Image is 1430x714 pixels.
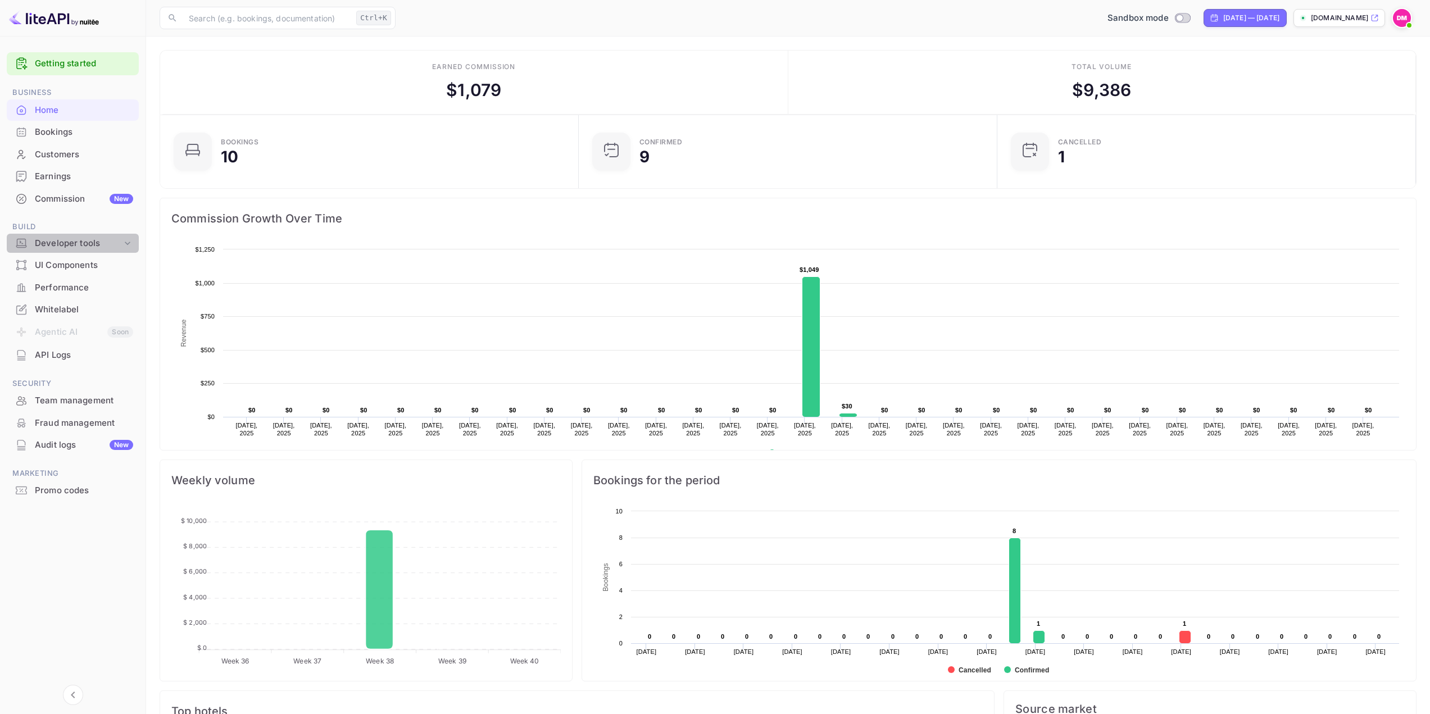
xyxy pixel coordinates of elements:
tspan: $ 4,000 [183,593,207,601]
text: $0 [583,407,591,413]
div: Developer tools [7,234,139,253]
a: Earnings [7,166,139,187]
div: Home [7,99,139,121]
text: [DATE], 2025 [1092,422,1114,436]
text: $0 [509,407,516,413]
text: $0 [546,407,553,413]
text: 1 [1037,620,1040,627]
text: 10 [615,508,623,515]
div: Total volume [1072,62,1132,72]
text: [DATE], 2025 [980,422,1002,436]
text: $0 [881,407,888,413]
text: [DATE], 2025 [794,422,816,436]
text: [DATE] [1171,648,1191,655]
text: [DATE] [1220,648,1240,655]
text: [DATE], 2025 [1166,422,1188,436]
text: 0 [672,633,675,640]
text: Revenue [180,319,188,347]
text: [DATE] [1123,648,1143,655]
text: [DATE], 2025 [1241,422,1263,436]
span: Marketing [7,467,139,480]
text: $0 [1328,407,1335,413]
text: [DATE], 2025 [1352,422,1374,436]
div: Switch to Production mode [1103,12,1195,25]
div: Audit logsNew [7,434,139,456]
text: $0 [1253,407,1260,413]
div: New [110,440,133,450]
div: Bookings [221,139,258,145]
div: [DATE] — [DATE] [1223,13,1279,23]
button: Collapse navigation [63,685,83,705]
div: New [110,194,133,204]
text: 0 [1159,633,1162,640]
tspan: Week 36 [221,657,249,665]
text: $0 [207,413,215,420]
text: 0 [1207,633,1210,640]
div: Getting started [7,52,139,75]
text: [DATE], 2025 [906,422,928,436]
text: Revenue [779,449,808,457]
div: Earnings [35,170,133,183]
a: Audit logsNew [7,434,139,455]
text: 0 [1231,633,1234,640]
span: Business [7,87,139,99]
div: UI Components [7,254,139,276]
text: [DATE], 2025 [1017,422,1039,436]
text: $0 [1067,407,1074,413]
text: $1,049 [800,266,819,273]
text: [DATE] [1074,648,1094,655]
text: [DATE], 2025 [533,422,555,436]
text: [DATE], 2025 [236,422,258,436]
text: 0 [721,633,724,640]
text: [DATE], 2025 [1278,422,1300,436]
div: Developer tools [35,237,122,250]
text: $0 [471,407,479,413]
div: Performance [35,281,133,294]
text: $0 [1179,407,1186,413]
text: 0 [1256,633,1259,640]
div: Team management [7,390,139,412]
text: $0 [620,407,628,413]
text: [DATE], 2025 [869,422,891,436]
text: [DATE], 2025 [831,422,853,436]
text: 0 [648,633,651,640]
div: 10 [221,149,238,165]
text: 1 [1183,620,1186,627]
div: Promo codes [35,484,133,497]
text: 0 [1377,633,1381,640]
div: Home [35,104,133,117]
text: $250 [201,380,215,386]
div: Performance [7,277,139,299]
text: $0 [1104,407,1111,413]
text: $0 [955,407,963,413]
text: 6 [619,561,623,567]
text: $0 [658,407,665,413]
div: API Logs [7,344,139,366]
text: [DATE] [782,648,802,655]
a: UI Components [7,254,139,275]
a: Performance [7,277,139,298]
div: Bookings [35,126,133,139]
p: [DOMAIN_NAME] [1311,13,1368,23]
text: $0 [397,407,405,413]
text: [DATE], 2025 [310,422,332,436]
text: 0 [1304,633,1308,640]
text: [DATE], 2025 [459,422,481,436]
text: [DATE] [685,648,705,655]
a: Promo codes [7,480,139,501]
text: Bookings [602,563,610,592]
div: API Logs [35,349,133,362]
text: 0 [988,633,992,640]
img: Dylan McLean [1393,9,1411,27]
text: 0 [891,633,895,640]
input: Search (e.g. bookings, documentation) [182,7,352,29]
text: Cancelled [959,666,991,674]
span: Commission Growth Over Time [171,210,1405,228]
tspan: $ 6,000 [183,567,207,575]
text: 2 [619,613,623,620]
tspan: Week 37 [293,657,321,665]
a: Fraud management [7,412,139,433]
div: 9 [639,149,650,165]
text: 0 [745,633,748,640]
text: $1,000 [195,280,215,286]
